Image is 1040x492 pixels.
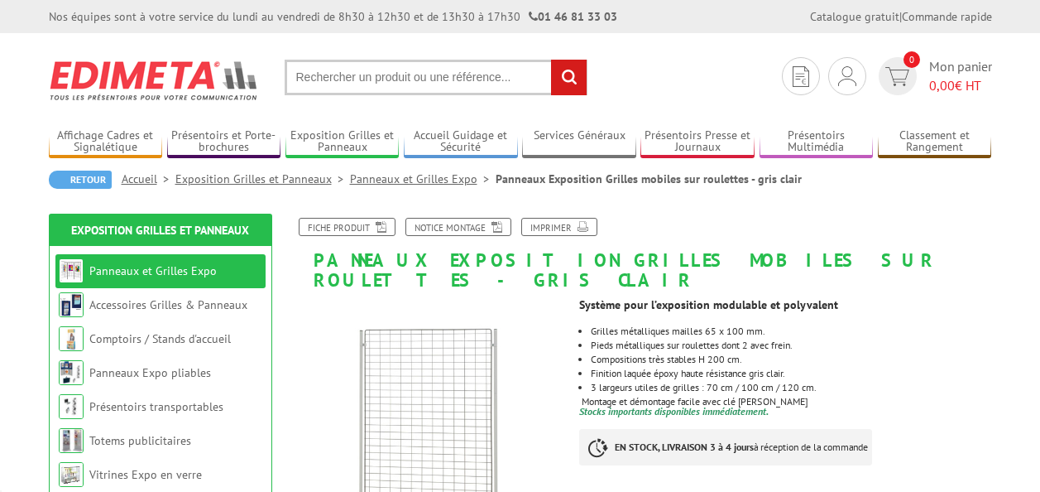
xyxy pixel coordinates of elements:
[59,428,84,453] img: Totems publicitaires
[405,218,511,236] a: Notice Montage
[529,9,617,24] strong: 01 46 81 33 03
[350,171,496,186] a: Panneaux et Grilles Expo
[522,128,636,156] a: Services Généraux
[404,128,518,156] a: Accueil Guidage et Sécurité
[89,263,217,278] a: Panneaux et Grilles Expo
[299,218,395,236] a: Fiche produit
[285,128,400,156] a: Exposition Grilles et Panneaux
[59,360,84,385] img: Panneaux Expo pliables
[551,60,587,95] input: rechercher
[875,57,992,95] a: devis rapide 0 Mon panier 0,00€ HT
[579,405,769,417] font: Stocks importants disponibles immédiatement.
[59,394,84,419] img: Présentoirs transportables
[89,331,231,346] a: Comptoirs / Stands d'accueil
[591,326,991,336] li: Grilles métalliques mailles 65 x 100 mm.
[89,365,211,380] a: Panneaux Expo pliables
[49,50,260,111] img: Edimeta
[582,395,808,408] span: Montage et démontage facile avec clé [PERSON_NAME]
[902,9,992,24] a: Commande rapide
[591,369,991,379] li: Finition laquée époxy haute résistance gris clair.
[49,8,617,25] div: Nos équipes sont à votre service du lundi au vendredi de 8h30 à 12h30 et de 13h30 à 17h30
[615,441,754,453] strong: EN STOCK, LIVRAISON 3 à 4 jours
[49,128,163,156] a: Affichage Cadres et Signalétique
[929,57,992,95] span: Mon panier
[579,297,838,312] strong: Système pour l’exposition modulable et polyvalent
[929,76,992,95] span: € HT
[122,171,175,186] a: Accueil
[59,326,84,351] img: Comptoirs / Stands d'accueil
[810,9,899,24] a: Catalogue gratuit
[89,467,202,482] a: Vitrines Expo en verre
[579,429,872,465] p: à réception de la commande
[903,51,920,68] span: 0
[89,399,223,414] a: Présentoirs transportables
[885,67,909,86] img: devis rapide
[810,8,992,25] div: |
[838,66,856,86] img: devis rapide
[59,292,84,317] img: Accessoires Grilles & Panneaux
[591,340,991,350] li: Pieds métalliques sur roulettes dont 2 avec frein.
[521,218,597,236] a: Imprimer
[793,66,809,87] img: devis rapide
[760,128,874,156] a: Présentoirs Multimédia
[175,171,350,186] a: Exposition Grilles et Panneaux
[878,128,992,156] a: Classement et Rangement
[49,171,112,189] a: Retour
[167,128,281,156] a: Présentoirs et Porte-brochures
[89,433,191,448] a: Totems publicitaires
[285,60,587,95] input: Rechercher un produit ou une référence...
[640,128,755,156] a: Présentoirs Presse et Journaux
[591,355,991,364] li: Compositions très stables H 200 cm.
[496,171,802,187] li: Panneaux Exposition Grilles mobiles sur roulettes - gris clair
[929,77,955,94] span: 0,00
[276,218,1004,290] h1: Panneaux Exposition Grilles mobiles sur roulettes - gris clair
[59,258,84,283] img: Panneaux et Grilles Expo
[59,462,84,487] img: Vitrines Expo en verre
[71,223,249,238] a: Exposition Grilles et Panneaux
[591,383,991,393] li: 3 largeurs utiles de grilles : 70 cm / 100 cm / 120 cm.
[89,297,247,312] a: Accessoires Grilles & Panneaux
